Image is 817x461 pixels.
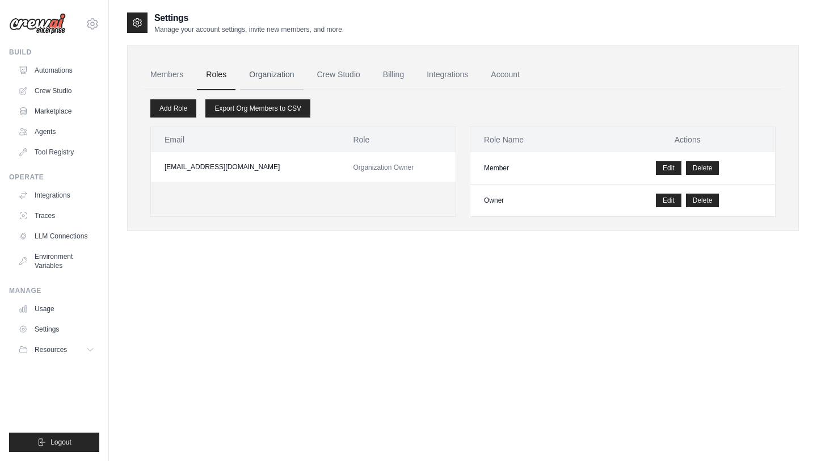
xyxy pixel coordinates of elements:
[482,60,529,90] a: Account
[600,127,775,152] th: Actions
[35,345,67,354] span: Resources
[14,61,99,79] a: Automations
[9,173,99,182] div: Operate
[14,248,99,275] a: Environment Variables
[14,123,99,141] a: Agents
[470,127,600,152] th: Role Name
[141,60,192,90] a: Members
[240,60,303,90] a: Organization
[686,161,719,175] button: Delete
[151,127,339,152] th: Email
[151,152,339,182] td: [EMAIL_ADDRESS][DOMAIN_NAME]
[14,82,99,100] a: Crew Studio
[154,11,344,25] h2: Settings
[374,60,413,90] a: Billing
[14,300,99,318] a: Usage
[150,99,196,118] a: Add Role
[197,60,235,90] a: Roles
[154,25,344,34] p: Manage your account settings, invite new members, and more.
[14,341,99,359] button: Resources
[656,194,681,207] a: Edit
[14,186,99,204] a: Integrations
[14,227,99,245] a: LLM Connections
[9,48,99,57] div: Build
[50,438,71,447] span: Logout
[9,433,99,452] button: Logout
[686,194,719,207] button: Delete
[9,13,66,35] img: Logo
[339,127,456,152] th: Role
[353,164,414,171] span: Organization Owner
[205,99,310,118] a: Export Org Members to CSV
[308,60,369,90] a: Crew Studio
[14,102,99,120] a: Marketplace
[656,161,681,175] a: Edit
[14,320,99,338] a: Settings
[14,207,99,225] a: Traces
[470,185,600,217] td: Owner
[14,143,99,161] a: Tool Registry
[470,152,600,185] td: Member
[418,60,477,90] a: Integrations
[9,286,99,295] div: Manage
